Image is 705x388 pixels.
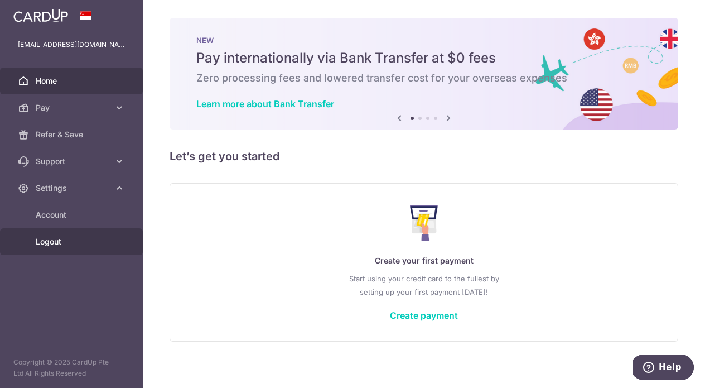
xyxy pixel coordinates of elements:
img: Bank transfer banner [170,18,678,130]
h5: Let’s get you started [170,147,678,165]
img: CardUp [13,9,68,22]
h5: Pay internationally via Bank Transfer at $0 fees [196,49,651,67]
p: Create your first payment [192,254,655,267]
p: [EMAIL_ADDRESS][DOMAIN_NAME] [18,39,125,50]
span: Pay [36,102,109,113]
a: Learn more about Bank Transfer [196,98,334,109]
p: Start using your credit card to the fullest by setting up your first payment [DATE]! [192,272,655,299]
span: Logout [36,236,109,247]
iframe: Opens a widget where you can find more information [633,355,694,382]
p: NEW [196,36,651,45]
span: Help [26,8,49,18]
h6: Zero processing fees and lowered transfer cost for your overseas expenses [196,71,651,85]
span: Settings [36,183,109,194]
span: Home [36,75,109,87]
span: Account [36,209,109,221]
img: Make Payment [410,205,438,241]
a: Create payment [390,310,458,321]
span: Support [36,156,109,167]
span: Refer & Save [36,129,109,140]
